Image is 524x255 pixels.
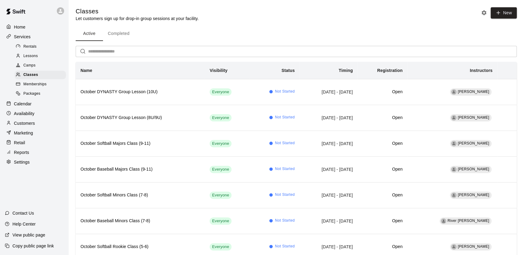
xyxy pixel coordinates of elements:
p: Services [14,34,31,40]
div: Home [5,22,63,32]
div: Carson Maxwell [451,89,457,95]
div: Carson Maxwell [451,115,457,121]
button: Completed [103,26,134,41]
td: [DATE] - [DATE] [300,182,358,208]
div: Camps [15,61,66,70]
span: Everyone [210,89,231,95]
a: Availability [5,109,63,118]
b: Name [80,68,92,73]
div: Lessons [15,52,66,60]
div: This service is visible to all of your customers [210,140,231,147]
span: River [PERSON_NAME] [447,219,489,223]
a: Lessons [15,51,68,61]
h6: Open [362,140,402,147]
div: This service is visible to all of your customers [210,114,231,121]
p: Settings [14,159,30,165]
h6: October Baseball Majors Class (9-11) [80,166,200,173]
div: Hayley Freudenberg [451,192,457,198]
a: Settings [5,158,63,167]
a: Retail [5,138,63,147]
span: Not Started [275,166,295,172]
span: [PERSON_NAME] [458,193,489,197]
p: Let customers sign up for drop-in group sessions at your facility. [76,15,199,22]
span: Memberships [23,81,46,87]
div: Hayley Freudenberg [451,141,457,146]
h6: Open [362,89,402,95]
button: New [491,7,517,19]
span: Not Started [275,114,295,121]
a: Reports [5,148,63,157]
span: Everyone [210,141,231,147]
span: Everyone [210,218,231,224]
h6: October Softball Minors Class (7-8) [80,192,200,199]
h5: Classes [76,7,199,15]
a: Camps [15,61,68,70]
h6: October Softball Rookie Class (5-6) [80,243,200,250]
td: [DATE] - [DATE] [300,105,358,131]
span: Rentals [23,44,37,50]
b: Status [282,68,295,73]
span: Not Started [275,192,295,198]
h6: Open [362,218,402,224]
button: Classes settings [479,8,488,17]
span: Not Started [275,140,295,146]
a: Customers [5,119,63,128]
span: Everyone [210,167,231,172]
p: Help Center [12,221,36,227]
span: [PERSON_NAME] [458,167,489,171]
div: Services [5,32,63,41]
b: Registration [377,68,402,73]
td: [DATE] - [DATE] [300,79,358,105]
h6: October Softball Majors Class (9-11) [80,140,200,147]
div: This service is visible to all of your customers [210,217,231,225]
p: Contact Us [12,210,34,216]
p: Retail [14,140,25,146]
h6: October Baseball Minors Class (7-8) [80,218,200,224]
a: Marketing [5,128,63,138]
span: [PERSON_NAME] [458,90,489,94]
div: Packages [15,90,66,98]
span: Classes [23,72,38,78]
div: Calendar [5,99,63,108]
span: Camps [23,63,36,69]
p: Customers [14,120,35,126]
a: Memberships [15,80,68,89]
h6: Open [362,114,402,121]
button: Active [76,26,103,41]
h6: October DYNASTY Group Lesson (8U/9U) [80,114,200,121]
span: [PERSON_NAME] [458,115,489,120]
span: Not Started [275,89,295,95]
h6: Open [362,192,402,199]
p: Marketing [14,130,33,136]
h6: Open [362,166,402,173]
p: View public page [12,232,45,238]
div: Hayley Freudenberg [451,244,457,250]
div: Classes [15,71,66,79]
td: [DATE] - [DATE] [300,131,358,156]
b: Instructors [470,68,492,73]
a: Rentals [15,42,68,51]
b: Visibility [210,68,228,73]
p: Home [14,24,26,30]
span: Not Started [275,218,295,224]
span: Packages [23,91,40,97]
span: Everyone [210,244,231,250]
h6: October DYNASTY Group Lesson (10U) [80,89,200,95]
td: [DATE] - [DATE] [300,208,358,234]
div: This service is visible to all of your customers [210,88,231,96]
div: Diego Gutierrez [451,167,457,172]
div: This service is visible to all of your customers [210,243,231,250]
b: Timing [339,68,353,73]
div: This service is visible to all of your customers [210,166,231,173]
p: Availability [14,110,35,117]
div: River Orsak [441,218,446,224]
h6: Open [362,243,402,250]
span: Lessons [23,53,38,59]
div: Memberships [15,80,66,89]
